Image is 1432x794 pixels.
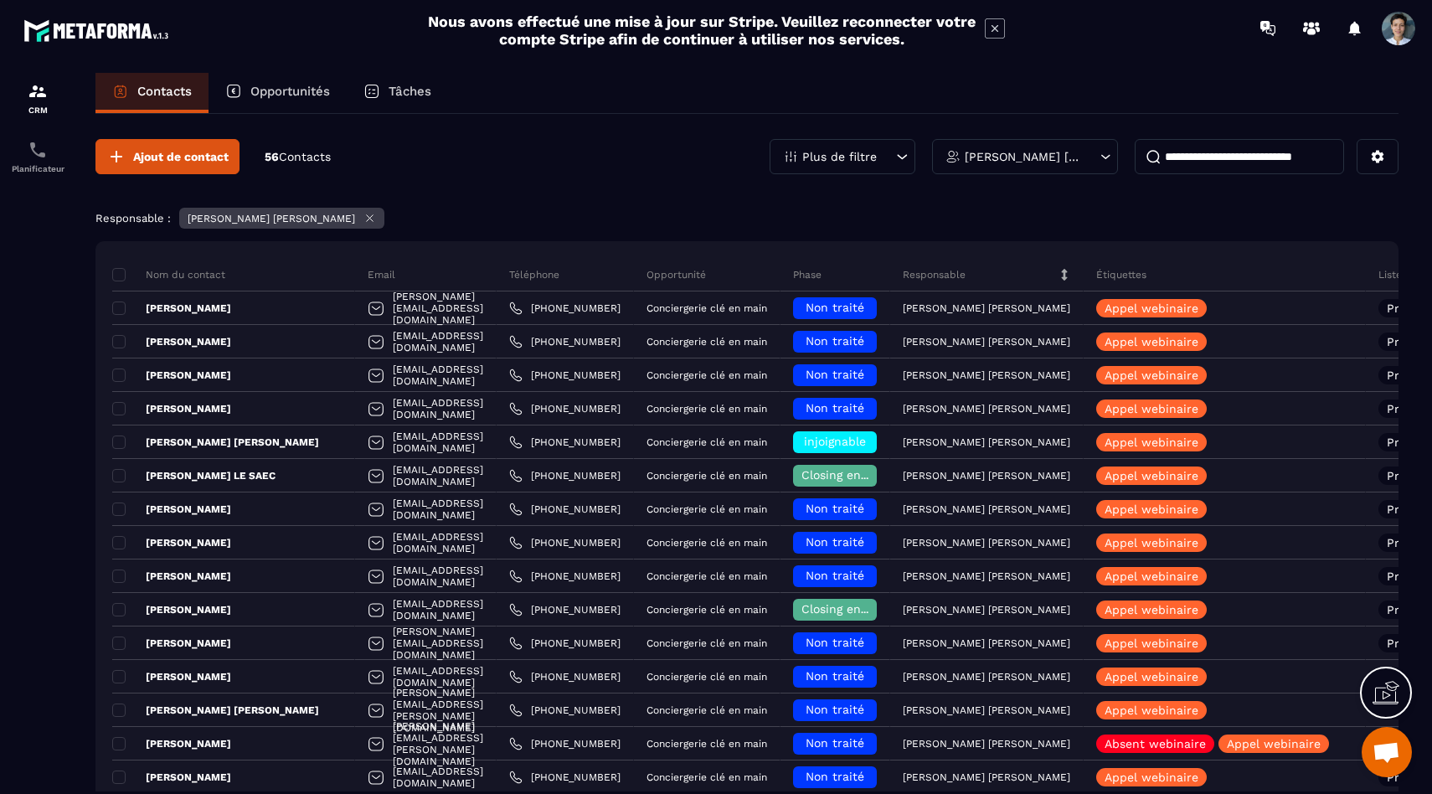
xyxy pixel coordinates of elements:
img: scheduler [28,140,48,160]
p: Conciergerie clé en main [646,738,767,750]
p: Appel webinaire [1105,604,1198,616]
p: [PERSON_NAME] [112,603,231,616]
a: [PHONE_NUMBER] [509,469,621,482]
p: Appel webinaire [1105,570,1198,582]
span: Non traité [806,636,864,649]
p: Opportunité [646,268,706,281]
p: Conciergerie clé en main [646,302,767,314]
p: Téléphone [509,268,559,281]
p: Appel webinaire [1105,503,1198,515]
p: [PERSON_NAME] [112,771,231,784]
p: Conciergerie clé en main [646,537,767,549]
p: Liste [1378,268,1402,281]
p: Appel webinaire [1105,537,1198,549]
p: Conciergerie clé en main [646,704,767,716]
p: Conciergerie clé en main [646,771,767,783]
p: 56 [265,149,331,165]
a: [PHONE_NUMBER] [509,670,621,683]
p: Conciergerie clé en main [646,570,767,582]
h2: Nous avons effectué une mise à jour sur Stripe. Veuillez reconnecter votre compte Stripe afin de ... [427,13,976,48]
a: [PHONE_NUMBER] [509,503,621,516]
span: Non traité [806,368,864,381]
p: Appel webinaire [1105,671,1198,683]
p: [PERSON_NAME] [PERSON_NAME] [903,704,1070,716]
a: formationformationCRM [4,69,71,127]
p: Appel webinaire [1105,704,1198,716]
p: Conciergerie clé en main [646,637,767,649]
span: Non traité [806,736,864,750]
button: Ajout de contact [95,139,240,174]
p: Appel webinaire [1105,403,1198,415]
a: [PHONE_NUMBER] [509,737,621,750]
p: Appel webinaire [1105,470,1198,482]
a: [PHONE_NUMBER] [509,536,621,549]
p: [PERSON_NAME] [112,637,231,650]
p: Appel webinaire [1105,302,1198,314]
p: [PERSON_NAME] [PERSON_NAME] [903,369,1070,381]
a: [PHONE_NUMBER] [509,402,621,415]
img: logo [23,15,174,46]
p: Contacts [137,84,192,99]
span: Ajout de contact [133,148,229,165]
a: Opportunités [209,73,347,113]
span: Non traité [806,569,864,582]
p: [PERSON_NAME] [PERSON_NAME] [112,436,319,449]
span: Non traité [806,770,864,783]
p: Responsable : [95,212,171,224]
p: Opportunités [250,84,330,99]
span: Closing en cours [801,602,897,616]
p: Appel webinaire [1227,738,1321,750]
p: Planificateur [4,164,71,173]
p: Appel webinaire [1105,369,1198,381]
span: Non traité [806,502,864,515]
p: [PERSON_NAME] [PERSON_NAME] [965,151,1081,162]
p: [PERSON_NAME] [PERSON_NAME] [903,537,1070,549]
a: schedulerschedulerPlanificateur [4,127,71,186]
p: Plus de filtre [802,151,877,162]
p: Appel webinaire [1105,637,1198,649]
p: [PERSON_NAME] [PERSON_NAME] [112,704,319,717]
p: Appel webinaire [1105,436,1198,448]
img: formation [28,81,48,101]
p: [PERSON_NAME] [112,570,231,583]
p: [PERSON_NAME] [112,503,231,516]
div: Ouvrir le chat [1362,727,1412,777]
p: [PERSON_NAME] [112,335,231,348]
p: Email [368,268,395,281]
a: [PHONE_NUMBER] [509,771,621,784]
p: Conciergerie clé en main [646,671,767,683]
p: [PERSON_NAME] [PERSON_NAME] [903,336,1070,348]
p: Conciergerie clé en main [646,336,767,348]
p: [PERSON_NAME] [112,369,231,382]
span: Non traité [806,669,864,683]
p: [PERSON_NAME] [112,402,231,415]
span: Non traité [806,301,864,314]
p: [PERSON_NAME] [112,737,231,750]
a: [PHONE_NUMBER] [509,704,621,717]
p: Conciergerie clé en main [646,403,767,415]
p: [PERSON_NAME] LE SAEC [112,469,276,482]
p: [PERSON_NAME] [112,670,231,683]
p: Phase [793,268,822,281]
a: Contacts [95,73,209,113]
span: injoignable [804,435,866,448]
a: [PHONE_NUMBER] [509,335,621,348]
p: Étiquettes [1096,268,1146,281]
p: Appel webinaire [1105,771,1198,783]
span: Closing en cours [801,468,897,482]
span: Non traité [806,401,864,415]
a: [PHONE_NUMBER] [509,369,621,382]
p: Conciergerie clé en main [646,436,767,448]
a: [PHONE_NUMBER] [509,570,621,583]
span: Non traité [806,535,864,549]
p: Tâches [389,84,431,99]
p: Conciergerie clé en main [646,604,767,616]
a: [PHONE_NUMBER] [509,637,621,650]
p: [PERSON_NAME] [112,302,231,315]
span: Contacts [279,150,331,163]
p: [PERSON_NAME] [PERSON_NAME] [903,637,1070,649]
p: Responsable [903,268,966,281]
p: [PERSON_NAME] [PERSON_NAME] [903,604,1070,616]
span: Non traité [806,703,864,716]
p: [PERSON_NAME] [112,536,231,549]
